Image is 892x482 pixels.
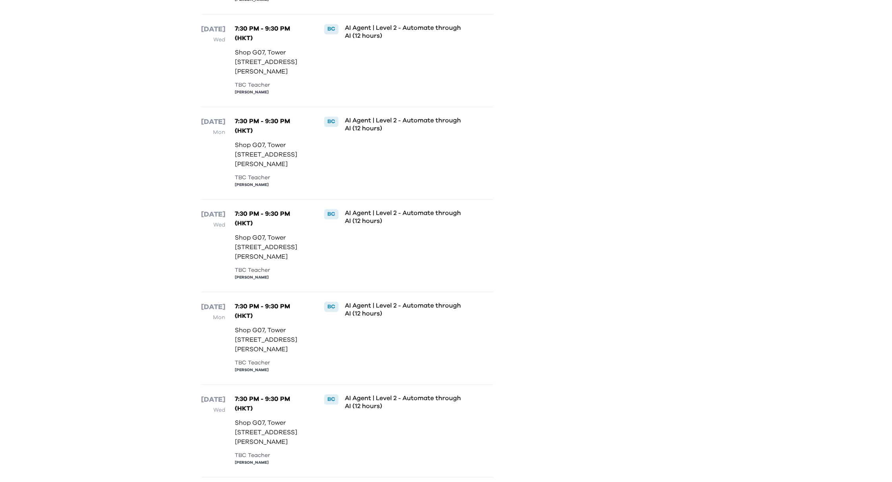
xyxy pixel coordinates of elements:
p: [DATE] [201,116,225,128]
p: Shop G07, Tower [STREET_ADDRESS][PERSON_NAME] [235,233,308,261]
div: BC [324,394,339,405]
p: Wed [201,220,225,230]
p: [DATE] [201,302,225,313]
div: [PERSON_NAME] [235,367,308,373]
p: Shop G07, Tower [STREET_ADDRESS][PERSON_NAME] [235,418,308,447]
p: AI Agent | Level 2 - Automate through AI (12 hours) [345,209,467,225]
div: TBC Teacher [235,174,308,182]
p: 7:30 PM - 9:30 PM (HKT) [235,116,308,136]
p: Mon [201,128,225,137]
div: [PERSON_NAME] [235,182,308,188]
p: 7:30 PM - 9:30 PM (HKT) [235,394,308,413]
p: Wed [201,35,225,45]
div: BC [324,209,339,219]
p: 7:30 PM - 9:30 PM (HKT) [235,24,308,43]
div: BC [324,24,339,34]
div: [PERSON_NAME] [235,275,308,281]
p: [DATE] [201,24,225,35]
div: [PERSON_NAME] [235,89,308,95]
div: TBC Teacher [235,451,308,460]
p: Shop G07, Tower [STREET_ADDRESS][PERSON_NAME] [235,48,308,76]
p: Wed [201,405,225,415]
div: TBC Teacher [235,266,308,275]
p: Mon [201,313,225,322]
p: Shop G07, Tower [STREET_ADDRESS][PERSON_NAME] [235,140,308,169]
p: AI Agent | Level 2 - Automate through AI (12 hours) [345,394,467,410]
p: 7:30 PM - 9:30 PM (HKT) [235,209,308,228]
p: Shop G07, Tower [STREET_ADDRESS][PERSON_NAME] [235,325,308,354]
div: BC [324,302,339,312]
div: BC [324,116,339,127]
p: [DATE] [201,394,225,405]
p: AI Agent | Level 2 - Automate through AI (12 hours) [345,24,467,40]
p: AI Agent | Level 2 - Automate through AI (12 hours) [345,116,467,132]
div: TBC Teacher [235,359,308,367]
p: [DATE] [201,209,225,220]
div: TBC Teacher [235,81,308,89]
div: [PERSON_NAME] [235,460,308,466]
p: 7:30 PM - 9:30 PM (HKT) [235,302,308,321]
p: AI Agent | Level 2 - Automate through AI (12 hours) [345,302,467,317]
